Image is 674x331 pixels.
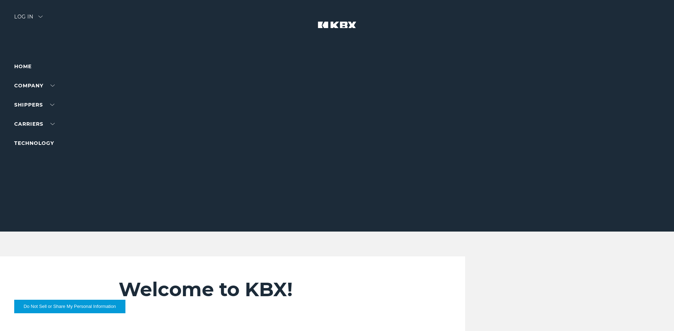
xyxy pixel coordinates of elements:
div: Log in [14,14,43,25]
button: Do Not Sell or Share My Personal Information [14,300,125,313]
a: Company [14,82,55,89]
a: SHIPPERS [14,102,54,108]
h2: Welcome to KBX! [119,278,422,301]
img: arrow [38,16,43,18]
a: Carriers [14,121,55,127]
a: Home [14,63,32,70]
img: kbx logo [311,14,364,45]
a: Technology [14,140,54,146]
